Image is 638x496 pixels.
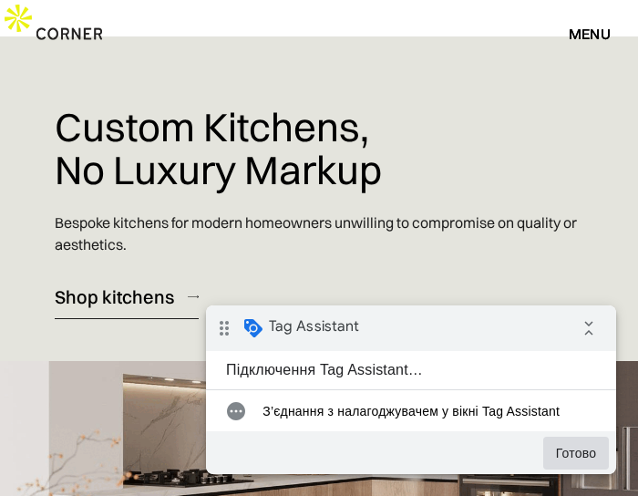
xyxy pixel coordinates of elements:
div: menu [551,18,611,49]
p: Bespoke kitchens for modern homeowners unwilling to compromise on quality or aesthetics. [55,202,582,266]
button: Готово [337,131,403,164]
i: Згорнути значок налагодження [365,5,401,41]
h1: Custom Kitchens, No Luxury Markup [55,96,382,201]
span: З’єднання з налагоджувачем у вікні Tag Assistant [57,97,380,115]
a: home [27,22,102,46]
a: Shop kitchens [55,274,199,319]
div: Shop kitchens [55,284,174,309]
span: Tag Assistant [63,12,153,30]
div: menu [569,26,611,41]
i: pending [15,88,45,124]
